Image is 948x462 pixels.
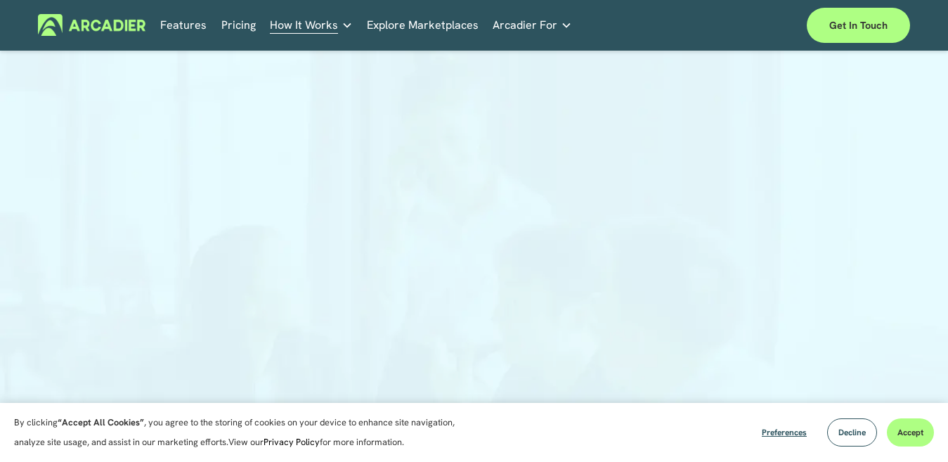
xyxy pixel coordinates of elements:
[270,15,338,35] span: How It Works
[887,418,934,447] button: Accept
[264,436,320,448] a: Privacy Policy
[58,416,144,428] strong: “Accept All Cookies”
[827,418,877,447] button: Decline
[367,14,479,36] a: Explore Marketplaces
[14,413,471,452] p: By clicking , you agree to the storing of cookies on your device to enhance site navigation, anal...
[493,15,557,35] span: Arcadier For
[38,14,145,36] img: Arcadier
[838,427,866,438] span: Decline
[807,8,910,43] a: Get in touch
[160,14,207,36] a: Features
[270,14,353,36] a: folder dropdown
[221,14,256,36] a: Pricing
[493,14,572,36] a: folder dropdown
[762,427,807,438] span: Preferences
[751,418,817,447] button: Preferences
[897,427,923,438] span: Accept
